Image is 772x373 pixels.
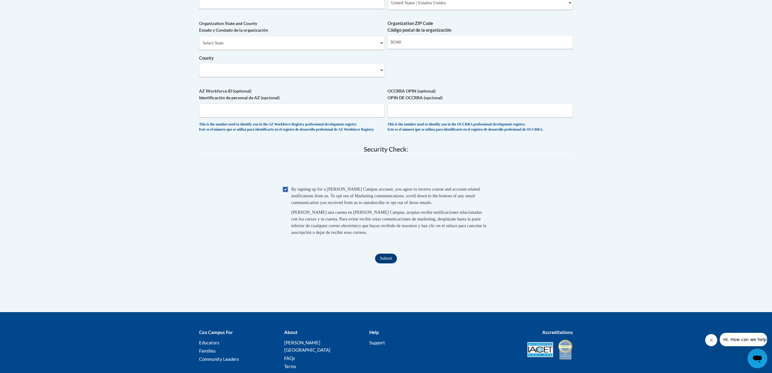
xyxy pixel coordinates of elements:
[199,356,239,362] a: Community Leaders
[542,329,573,335] b: Accreditations
[375,254,397,263] input: Submit
[199,348,216,354] a: Families
[284,364,296,369] a: Terms
[199,340,219,345] a: Educators
[369,340,385,345] a: Support
[199,329,233,335] b: Cox Campus For
[284,355,295,361] a: FAQs
[340,159,432,183] iframe: reCAPTCHA
[705,334,717,346] iframe: Close message
[364,145,408,153] span: Security Check:
[720,333,767,346] iframe: Message from company
[199,55,384,62] label: County
[199,20,384,33] label: Organization State and County Estado y Condado de la organización
[748,349,767,368] iframe: Button to launch messaging window
[369,329,379,335] b: Help
[388,20,573,33] label: Organization ZIP Code Código postal de la organización
[388,35,573,49] input: Metadata input
[388,88,573,101] label: OCCRRA OPIN (optional) OPIN DE OCCRRA (opcional)
[558,339,573,360] img: IDA® Accredited
[284,340,330,353] a: [PERSON_NAME][GEOGRAPHIC_DATA]
[527,342,553,357] img: Accredited IACET® Provider
[284,329,298,335] b: About
[291,187,480,205] span: By signing up for a [PERSON_NAME] Campus account, you agree to receive course and account-related...
[199,122,384,132] div: This is the number used to identify you in the AZ Workforce Registry professional development reg...
[199,88,384,101] label: AZ Workforce ID (optional) Identificación de personal de AZ (opcional)
[4,4,49,9] span: Hi. How can we help?
[291,210,486,235] span: [PERSON_NAME] una cuenta en [PERSON_NAME] Campus, aceptas recibir notificaciones relacionadas con...
[388,122,573,132] div: This is the number used to identify you in the OCCRRA professional development registry. Este es ...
